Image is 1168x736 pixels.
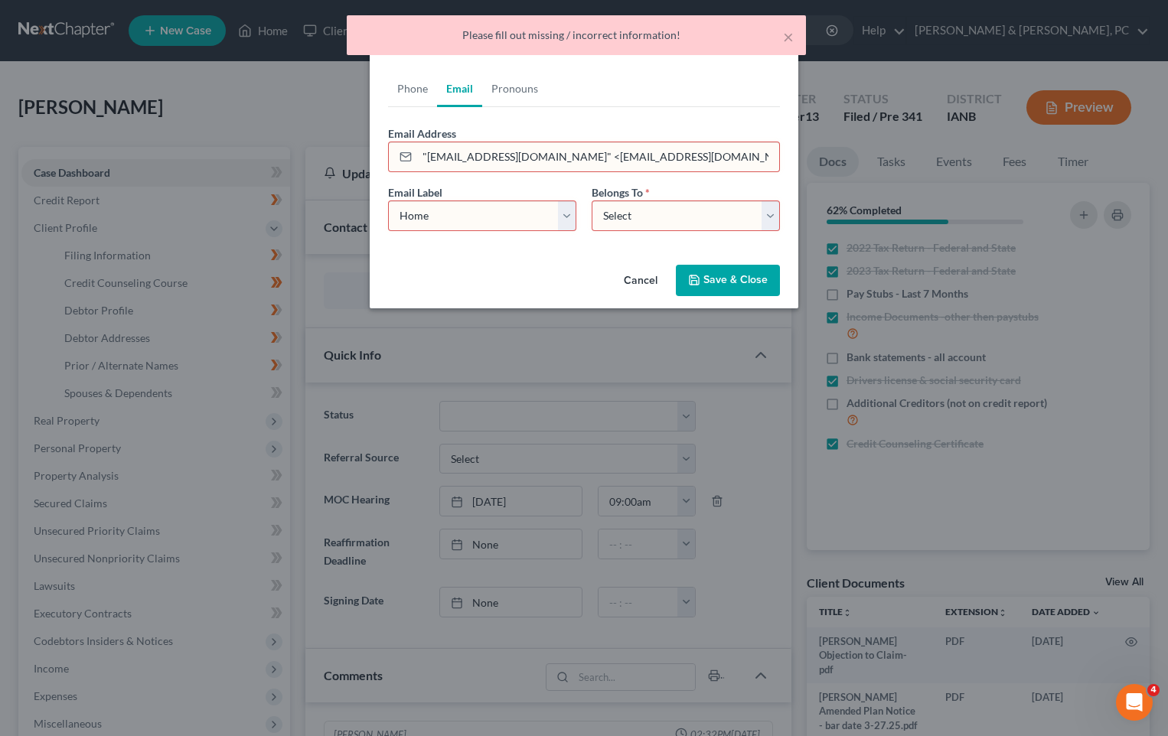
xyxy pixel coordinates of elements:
button: Save & Close [676,265,780,297]
span: 4 [1147,684,1160,696]
iframe: Intercom live chat [1116,684,1153,721]
a: Email [437,70,482,107]
input: Email Address [417,142,779,171]
a: Pronouns [482,70,547,107]
label: Email Address [388,125,456,142]
a: Phone [388,70,437,107]
span: Belongs To [592,186,643,199]
div: Please fill out missing / incorrect information! [359,28,794,43]
button: Cancel [612,266,670,297]
button: × [783,28,794,46]
label: Email Label [388,184,442,200]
